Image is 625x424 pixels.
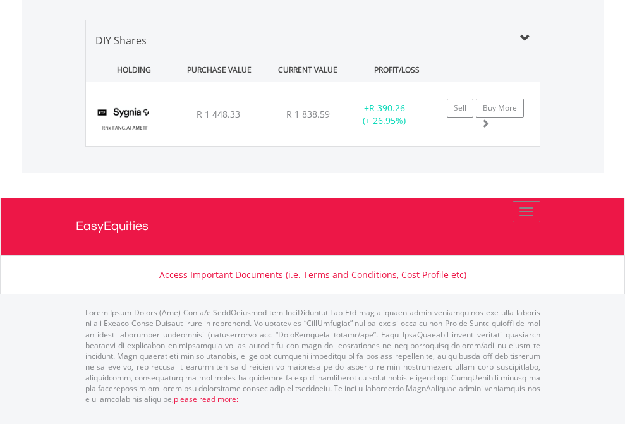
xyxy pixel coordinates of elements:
[76,198,550,255] a: EasyEquities
[174,394,238,404] a: please read more:
[476,99,524,118] a: Buy More
[197,108,240,120] span: R 1 448.33
[265,58,351,82] div: CURRENT VALUE
[87,58,173,82] div: HOLDING
[85,307,540,404] p: Lorem Ipsum Dolors (Ame) Con a/e SeddOeiusmod tem InciDiduntut Lab Etd mag aliquaen admin veniamq...
[447,99,473,118] a: Sell
[286,108,330,120] span: R 1 838.59
[176,58,262,82] div: PURCHASE VALUE
[345,102,424,127] div: + (+ 26.95%)
[354,58,440,82] div: PROFIT/LOSS
[95,33,147,47] span: DIY Shares
[92,98,156,143] img: EQU.ZA.SYFANG.png
[369,102,405,114] span: R 390.26
[159,269,466,281] a: Access Important Documents (i.e. Terms and Conditions, Cost Profile etc)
